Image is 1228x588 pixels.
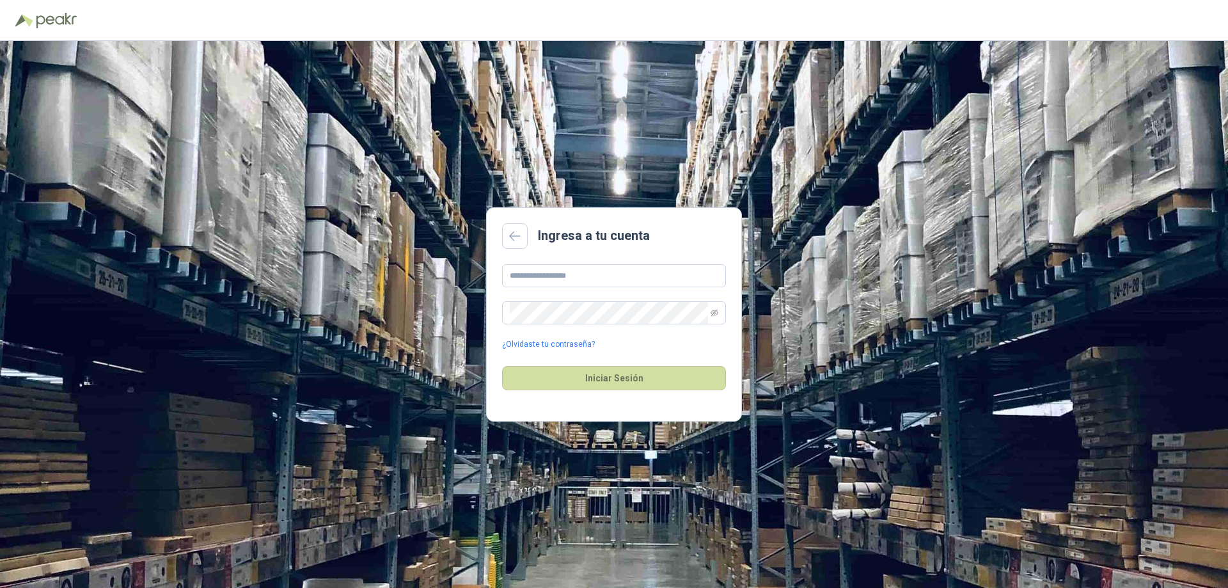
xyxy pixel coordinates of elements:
img: Logo [15,14,33,27]
a: ¿Olvidaste tu contraseña? [502,338,595,351]
h2: Ingresa a tu cuenta [538,226,650,246]
button: Iniciar Sesión [502,366,726,390]
img: Peakr [36,13,77,28]
span: eye-invisible [711,309,718,317]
